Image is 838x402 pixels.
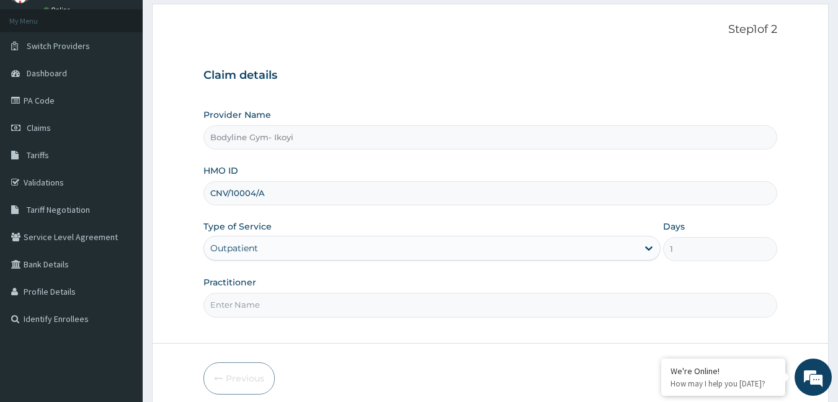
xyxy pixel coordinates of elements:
a: Online [43,6,73,14]
label: Type of Service [203,220,272,233]
span: Tariff Negotiation [27,204,90,215]
p: Step 1 of 2 [203,23,778,37]
label: Provider Name [203,109,271,121]
p: How may I help you today? [671,378,776,389]
div: We're Online! [671,365,776,377]
textarea: Type your message and hit 'Enter' [6,269,236,313]
span: Claims [27,122,51,133]
span: Dashboard [27,68,67,79]
input: Enter HMO ID [203,181,778,205]
label: HMO ID [203,164,238,177]
h3: Claim details [203,69,778,83]
label: Practitioner [203,276,256,288]
span: We're online! [72,122,171,247]
div: Minimize live chat window [203,6,233,36]
button: Previous [203,362,275,395]
span: Tariffs [27,150,49,161]
span: Switch Providers [27,40,90,51]
div: Chat with us now [65,69,208,86]
label: Days [663,220,685,233]
img: d_794563401_company_1708531726252_794563401 [23,62,50,93]
input: Enter Name [203,293,778,317]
